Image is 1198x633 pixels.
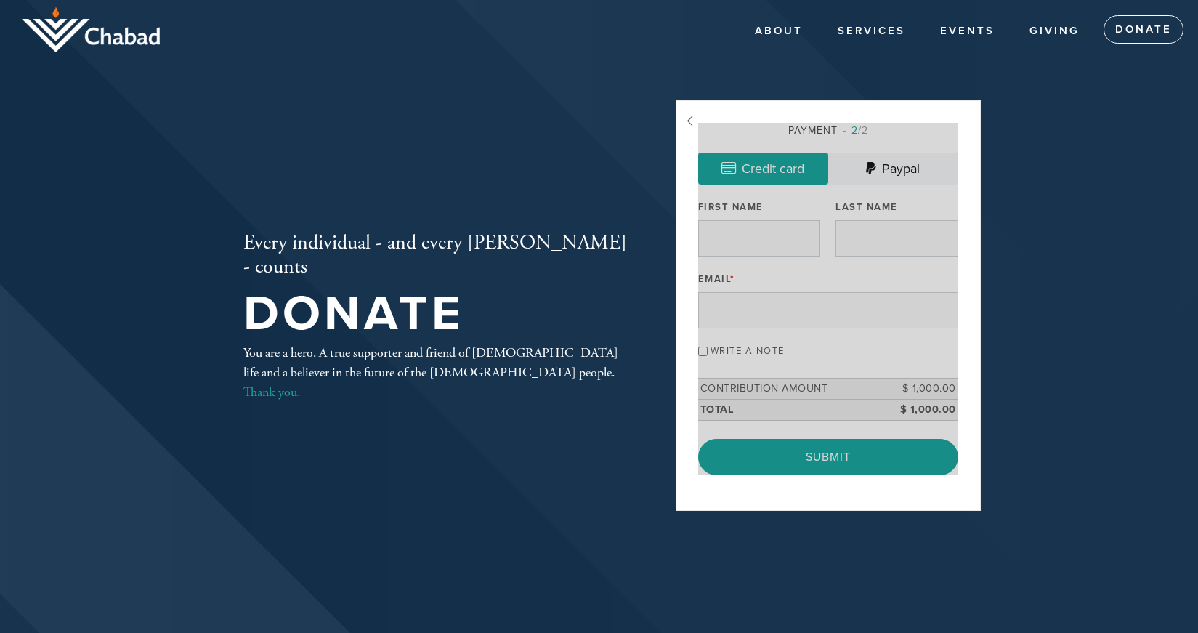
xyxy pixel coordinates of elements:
img: logo_half.png [22,7,160,52]
a: Services [827,17,916,45]
a: Events [929,17,1005,45]
a: Donate [1104,15,1183,44]
h1: Donate [243,291,628,338]
a: Giving [1019,17,1090,45]
a: About [744,17,814,45]
div: You are a hero. A true supporter and friend of [DEMOGRAPHIC_DATA] life and a believer in the futu... [243,343,628,402]
h2: Every individual - and every [PERSON_NAME] - counts [243,231,628,280]
a: Thank you. [243,384,300,400]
